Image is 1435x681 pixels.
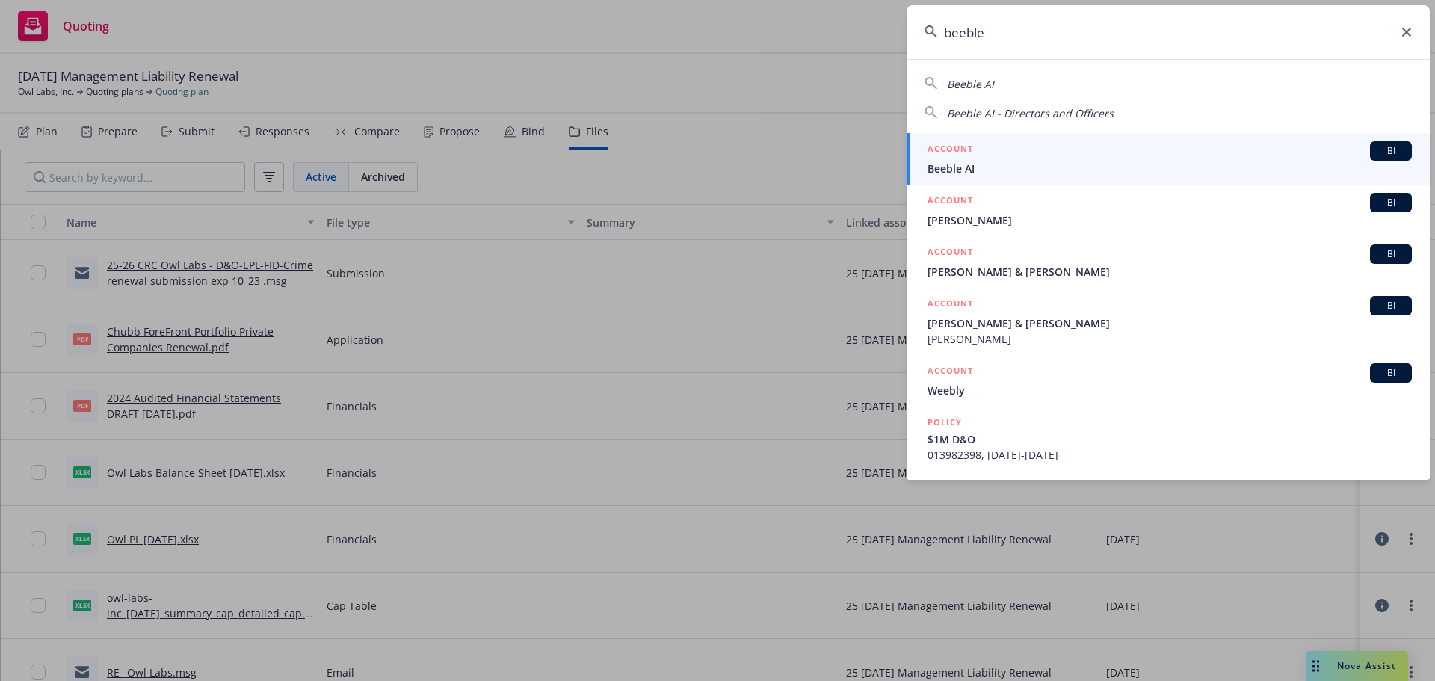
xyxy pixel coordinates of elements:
[928,141,973,159] h5: ACCOUNT
[928,296,973,314] h5: ACCOUNT
[928,363,973,381] h5: ACCOUNT
[907,355,1430,407] a: ACCOUNTBIWeebly
[1376,299,1406,312] span: BI
[928,447,1412,463] span: 013982398, [DATE]-[DATE]
[907,407,1430,471] a: POLICY$1M D&O013982398, [DATE]-[DATE]
[1376,366,1406,380] span: BI
[1376,144,1406,158] span: BI
[947,106,1114,120] span: Beeble AI - Directors and Officers
[928,431,1412,447] span: $1M D&O
[1376,196,1406,209] span: BI
[928,315,1412,331] span: [PERSON_NAME] & [PERSON_NAME]
[907,236,1430,288] a: ACCOUNTBI[PERSON_NAME] & [PERSON_NAME]
[928,193,973,211] h5: ACCOUNT
[928,383,1412,398] span: Weebly
[928,331,1412,347] span: [PERSON_NAME]
[1376,247,1406,261] span: BI
[928,264,1412,280] span: [PERSON_NAME] & [PERSON_NAME]
[907,5,1430,59] input: Search...
[928,415,962,430] h5: POLICY
[928,161,1412,176] span: Beeble AI
[907,288,1430,355] a: ACCOUNTBI[PERSON_NAME] & [PERSON_NAME][PERSON_NAME]
[928,212,1412,228] span: [PERSON_NAME]
[907,133,1430,185] a: ACCOUNTBIBeeble AI
[928,244,973,262] h5: ACCOUNT
[907,185,1430,236] a: ACCOUNTBI[PERSON_NAME]
[947,77,994,91] span: Beeble AI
